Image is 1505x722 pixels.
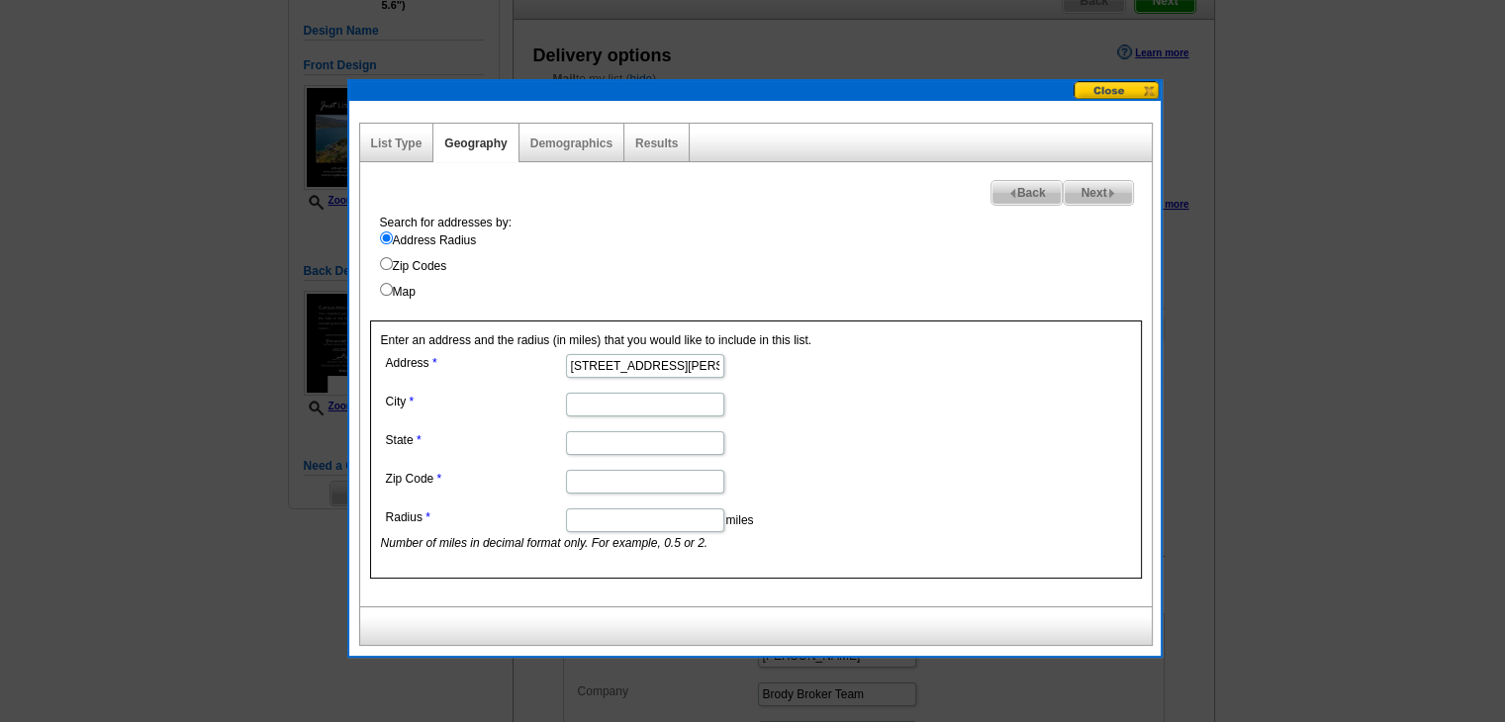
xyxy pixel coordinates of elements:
div: Enter an address and the radius (in miles) that you would like to include in this list. [370,320,1142,579]
dd: miles [381,503,907,552]
label: Map [380,283,1152,301]
a: Next [1063,180,1133,206]
a: List Type [371,136,423,150]
a: Results [635,136,678,150]
label: Zip Code [386,470,564,488]
input: Map [380,283,393,296]
a: Demographics [530,136,612,150]
label: State [386,431,564,449]
label: Zip Codes [380,257,1152,275]
label: Address Radius [380,231,1152,249]
img: button-next-arrow-gray.png [1107,189,1116,198]
label: Address [386,354,564,372]
span: Next [1064,181,1132,205]
i: Number of miles in decimal format only. For example, 0.5 or 2. [381,536,708,550]
label: Radius [386,508,564,526]
img: button-prev-arrow-gray.png [1008,189,1017,198]
input: Zip Codes [380,257,393,270]
input: Address Radius [380,231,393,244]
div: Search for addresses by: [370,214,1152,301]
a: Geography [444,136,507,150]
label: City [386,393,564,410]
span: Back [991,181,1063,205]
a: Back [990,180,1064,206]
